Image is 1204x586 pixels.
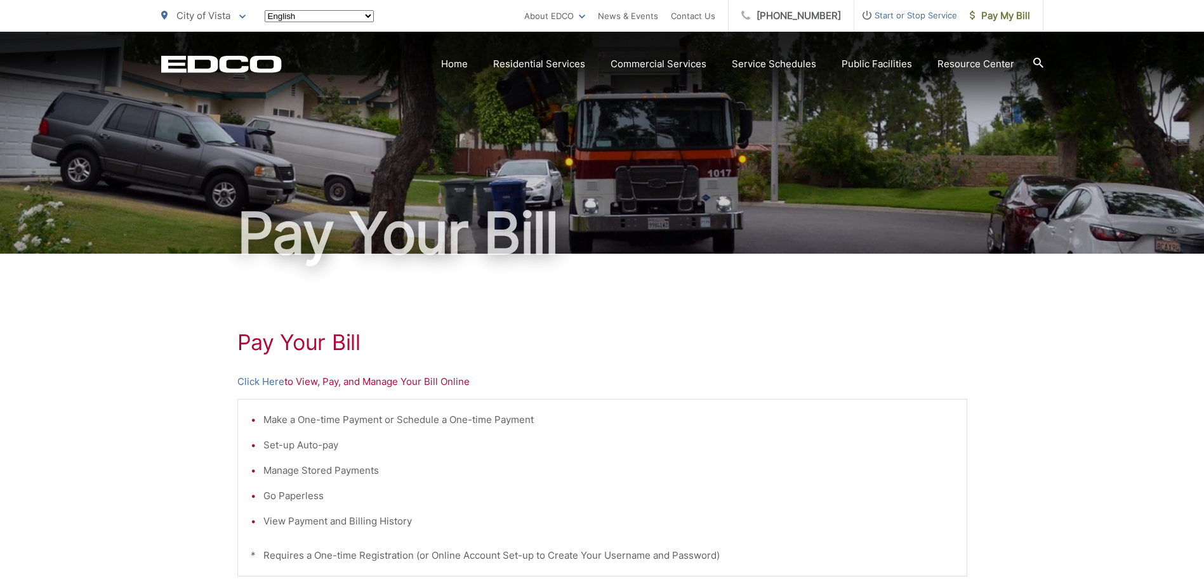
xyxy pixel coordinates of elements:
[524,8,585,23] a: About EDCO
[937,56,1014,72] a: Resource Center
[237,374,284,389] a: Click Here
[176,10,230,22] span: City of Vista
[263,438,954,453] li: Set-up Auto-pay
[732,56,816,72] a: Service Schedules
[265,10,374,22] select: Select a language
[441,56,468,72] a: Home
[493,56,585,72] a: Residential Services
[263,412,954,427] li: Make a One-time Payment or Schedule a One-time Payment
[263,488,954,504] li: Go Paperless
[671,8,715,23] a: Contact Us
[598,8,658,23] a: News & Events
[161,202,1043,265] h1: Pay Your Bill
[237,374,967,389] p: to View, Pay, and Manage Your Bill Online
[263,463,954,478] li: Manage Stored Payments
[237,330,967,355] h1: Pay Your Bill
[161,55,282,73] a: EDCD logo. Return to the homepage.
[611,56,706,72] a: Commercial Services
[263,514,954,529] li: View Payment and Billing History
[970,8,1030,23] span: Pay My Bill
[251,548,954,563] p: * Requires a One-time Registration (or Online Account Set-up to Create Your Username and Password)
[842,56,912,72] a: Public Facilities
